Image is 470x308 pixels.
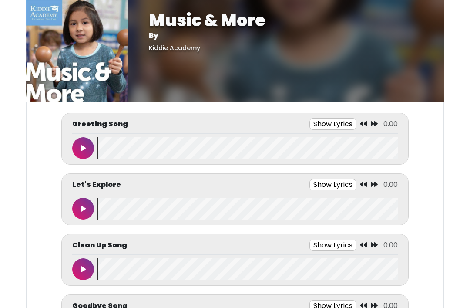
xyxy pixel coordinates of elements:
[149,10,423,30] h1: Music & More
[383,240,398,250] span: 0.00
[383,119,398,129] span: 0.00
[309,179,356,190] button: Show Lyrics
[149,44,423,52] h5: Kiddie Academy
[309,240,356,251] button: Show Lyrics
[149,30,423,41] p: By
[383,179,398,190] span: 0.00
[72,119,128,129] p: Greeting Song
[72,179,121,190] p: Let's Explore
[72,240,127,250] p: Clean Up Song
[309,118,356,130] button: Show Lyrics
